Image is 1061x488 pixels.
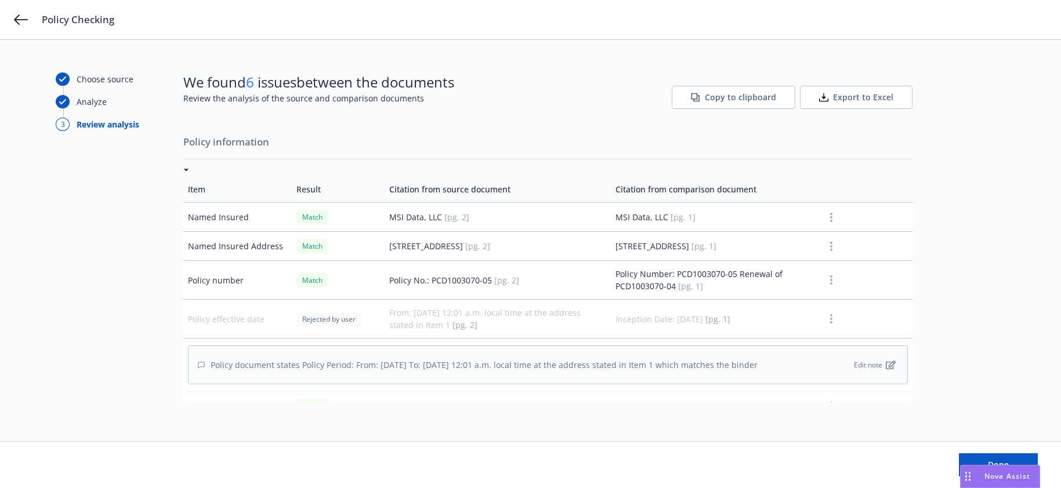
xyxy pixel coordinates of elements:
span: [pg. 2] [432,401,457,412]
span: 6 [246,72,254,92]
span: [pg. 2] [444,212,469,223]
span: [pg. 1] [708,401,733,412]
td: To: [DATE] [385,392,610,421]
span: Policy Checking [42,13,114,27]
td: [STREET_ADDRESS] [611,232,820,261]
td: Policy effective date [183,300,292,338]
span: [pg. 2] [452,319,477,330]
td: Inception Date: [DATE] [611,300,820,338]
td: Expiration Date: [DATE] [611,392,820,421]
div: Rejected by user [296,312,361,326]
div: Match [296,210,328,224]
button: Edit note [852,358,898,372]
div: Review analysis [77,118,139,130]
span: Policy information [183,130,912,154]
div: Drag to move [961,465,975,487]
button: Done [959,453,1038,476]
div: Match [296,399,328,413]
td: Citation from comparison document [611,176,820,203]
td: Result [292,176,385,203]
span: [pg. 1] [671,212,696,223]
td: Policy No.: PCD1003070-05 [385,261,610,300]
span: [pg. 1] [705,314,730,325]
td: Citation from source document [385,176,610,203]
button: Copy to clipboard [672,86,795,109]
td: Named Insured Address [183,232,292,261]
span: [pg. 2] [494,275,519,286]
span: Nova Assist [984,471,1030,481]
div: Policy document states Policy Period: From: [DATE] To: [DATE] 12:01 a.m. local time at the addres... [198,359,758,371]
span: [pg. 1] [691,241,716,252]
span: Export to Excel [833,92,893,103]
td: MSI Data, LLC [611,203,820,232]
td: Named Insured [183,203,292,232]
span: [pg. 1] [678,281,703,292]
td: [STREET_ADDRESS] [385,232,610,261]
span: [pg. 2] [465,241,490,252]
div: Match [296,239,328,253]
span: Done [988,459,1009,470]
span: We found issues between the documents [183,72,454,92]
div: Choose source [77,73,133,85]
span: Copy to clipboard [705,92,776,103]
td: Policy expiration date [183,392,292,421]
td: Policy number [183,261,292,300]
span: Review the analysis of the source and comparison documents [183,92,454,104]
td: From: [DATE] 12:01 a.m. local time at the address stated in Item 1 [385,300,610,338]
div: 3 [56,118,70,131]
button: Export to Excel [800,86,912,109]
td: Item [183,176,292,203]
td: MSI Data, LLC [385,203,610,232]
div: Analyze [77,96,107,108]
div: Match [296,273,328,287]
td: Policy Number: PCD1003070-05 Renewal of PCD1003070-04 [611,261,820,300]
button: Nova Assist [960,465,1040,488]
